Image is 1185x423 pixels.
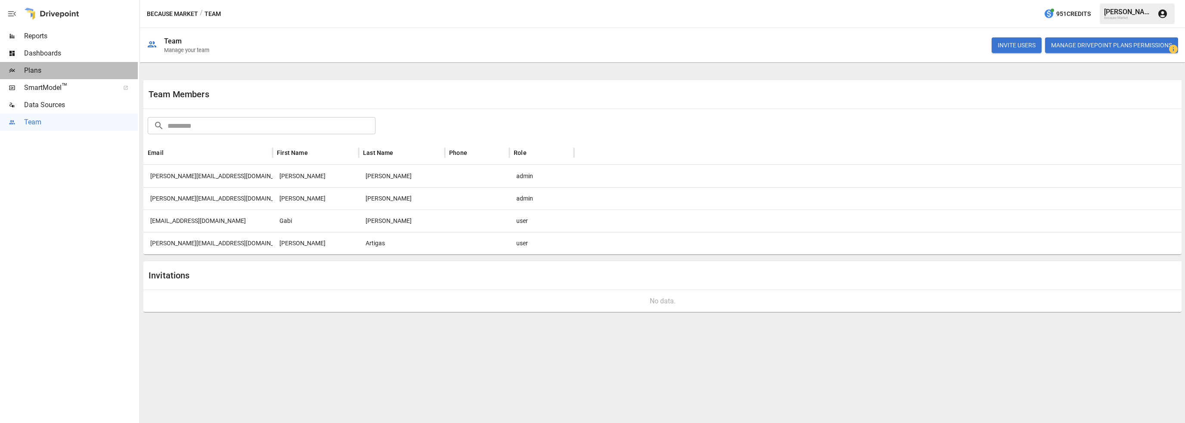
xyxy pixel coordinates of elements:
div: Gabi [273,210,359,232]
div: laura@becausemarket.com [143,232,273,254]
div: First Name [277,149,308,156]
span: Reports [24,31,138,41]
div: user [509,210,574,232]
div: heidi@becausemarket.com [143,187,273,210]
div: Because Market [1104,16,1152,20]
span: Dashboards [24,48,138,59]
div: Todd [273,165,359,187]
div: admin [509,187,574,210]
div: [PERSON_NAME] [1104,8,1152,16]
button: Manage Drivepoint Plans Permissions [1045,37,1178,53]
div: Invitations [149,270,663,281]
span: Team [24,117,138,127]
div: Laura [273,232,359,254]
button: Sort [309,147,321,159]
div: todd@becausemarket.com [143,165,273,187]
div: admin [509,165,574,187]
div: Gonzalez [359,210,445,232]
span: SmartModel [24,83,114,93]
span: Data Sources [24,100,138,110]
div: DeCoursey [359,165,445,187]
div: No data. [150,297,1175,305]
div: Role [514,149,527,156]
span: ™ [62,81,68,92]
div: Manage your team [164,47,209,53]
div: Team [164,37,182,45]
div: user [509,232,574,254]
div: / [200,9,203,19]
div: Last Name [363,149,394,156]
div: Heidi [273,187,359,210]
button: Because Market [147,9,198,19]
button: INVITE USERS [992,37,1042,53]
div: Email [148,149,164,156]
div: Artigas [359,232,445,254]
div: Team Members [149,89,663,99]
button: Sort [394,147,406,159]
button: Sort [468,147,480,159]
div: Phone [449,149,467,156]
div: Robinson [359,187,445,210]
span: 951 Credits [1056,9,1091,19]
span: Plans [24,65,138,76]
button: Sort [164,147,177,159]
button: Sort [527,147,540,159]
button: 951Credits [1040,6,1094,22]
div: gabi@becausemarket.com [143,210,273,232]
